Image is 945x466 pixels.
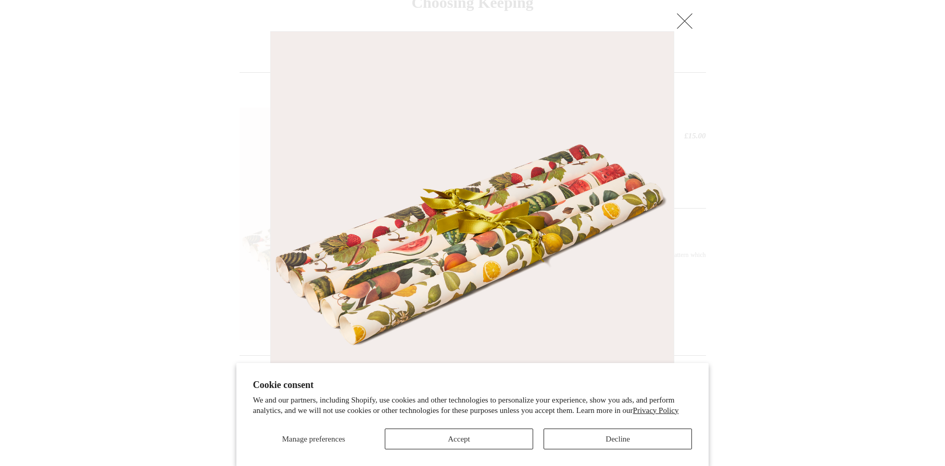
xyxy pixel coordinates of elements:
img: 5 Wrapping Papers, Assorted Fruit [271,32,674,434]
button: Accept [385,429,533,449]
button: Decline [544,429,692,449]
p: We and our partners, including Shopify, use cookies and other technologies to personalize your ex... [253,395,692,416]
span: Manage preferences [282,435,345,443]
button: Manage preferences [253,429,374,449]
h2: Cookie consent [253,380,692,391]
a: Privacy Policy [633,406,679,415]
